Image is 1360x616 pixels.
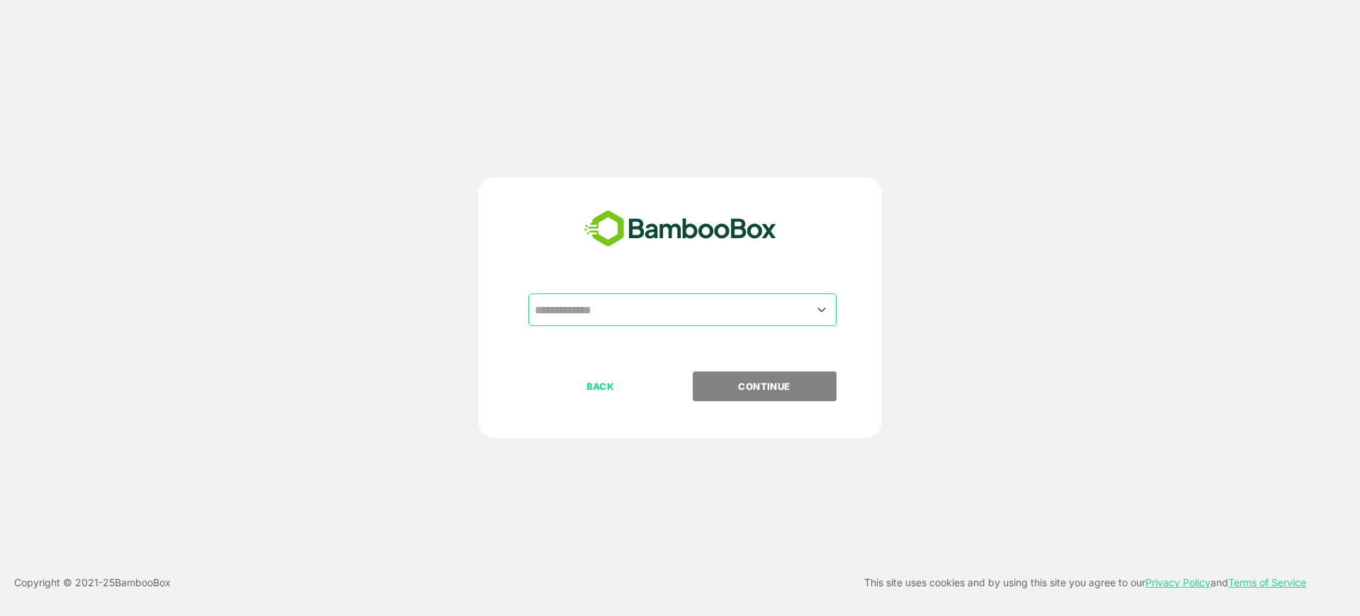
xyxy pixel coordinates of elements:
p: This site uses cookies and by using this site you agree to our and [864,574,1306,591]
button: Open [812,300,832,319]
p: BACK [530,379,671,394]
button: BACK [528,371,672,401]
img: bamboobox [577,206,784,252]
p: CONTINUE [693,379,835,394]
a: Terms of Service [1228,576,1306,588]
button: CONTINUE [693,371,837,401]
p: Copyright © 2021- 25 BambooBox [14,574,171,591]
a: Privacy Policy [1145,576,1211,588]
